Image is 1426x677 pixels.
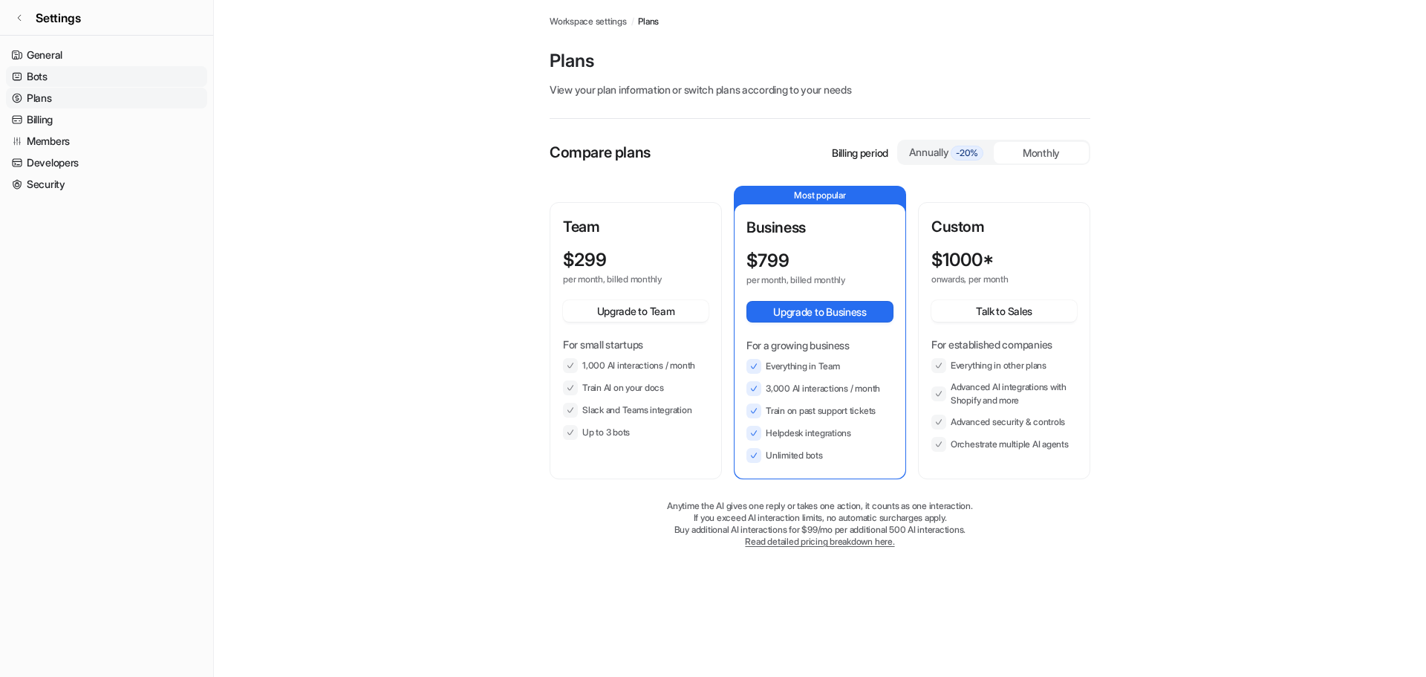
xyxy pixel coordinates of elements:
li: Helpdesk integrations [746,426,893,441]
a: Bots [6,66,207,87]
div: Annually [905,144,988,161]
button: Talk to Sales [931,300,1077,322]
li: Everything in other plans [931,358,1077,373]
a: Workspace settings [550,15,627,28]
li: Unlimited bots [746,448,893,463]
p: Billing period [832,145,888,161]
li: Train on past support tickets [746,404,893,418]
p: Compare plans [550,141,651,163]
p: $ 799 [746,250,789,271]
a: Plans [6,88,207,108]
p: For small startups [563,337,709,352]
a: Security [6,174,207,195]
p: Plans [550,49,1090,73]
li: Everything in Team [746,359,893,374]
a: Members [6,131,207,152]
p: per month, billed monthly [746,274,867,286]
li: Train AI on your docs [563,380,709,395]
li: Advanced security & controls [931,415,1077,430]
button: Upgrade to Business [746,301,893,323]
p: For a growing business [746,337,893,353]
a: Read detailed pricing breakdown here. [745,536,894,547]
span: / [631,15,634,28]
p: Buy additional AI interactions for $99/mo per additional 500 AI interactions. [550,524,1090,536]
p: per month, billed monthly [563,273,682,285]
a: Billing [6,109,207,130]
li: Slack and Teams integration [563,403,709,418]
p: $ 299 [563,250,607,271]
a: General [6,45,207,65]
li: Up to 3 bots [563,425,709,440]
p: View your plan information or switch plans according to your needs [550,82,1090,97]
a: Developers [6,152,207,173]
li: 1,000 AI interactions / month [563,358,709,373]
p: If you exceed AI interaction limits, no automatic surcharges apply. [550,512,1090,524]
span: -20% [951,146,983,161]
li: Orchestrate multiple AI agents [931,437,1077,452]
p: $ 1000* [931,250,994,271]
p: onwards, per month [931,273,1050,285]
p: Custom [931,216,1077,238]
li: 3,000 AI interactions / month [746,381,893,396]
p: Most popular [735,187,905,204]
a: Plans [638,15,659,28]
div: Monthly [994,142,1089,163]
span: Settings [36,9,81,27]
p: Team [563,216,709,238]
p: Business [746,216,893,239]
p: Anytime the AI gives one reply or takes one action, it counts as one interaction. [550,500,1090,512]
p: For established companies [931,337,1077,352]
li: Advanced AI integrations with Shopify and more [931,380,1077,407]
button: Upgrade to Team [563,300,709,322]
